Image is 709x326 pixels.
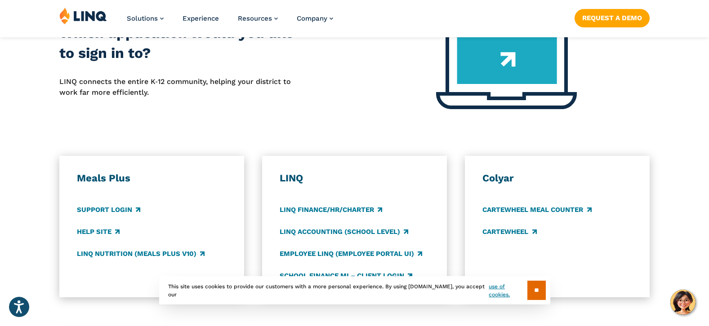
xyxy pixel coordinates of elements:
[59,76,295,98] p: LINQ connects the entire K‑12 community, helping your district to work far more efficiently.
[183,14,219,22] a: Experience
[127,7,333,37] nav: Primary Navigation
[59,7,107,24] img: LINQ | K‑12 Software
[238,14,272,22] span: Resources
[127,14,158,22] span: Solutions
[127,14,164,22] a: Solutions
[297,14,327,22] span: Company
[575,7,650,27] nav: Button Navigation
[59,23,295,64] h2: Which application would you like to sign in to?
[670,290,696,315] button: Hello, have a question? Let’s chat.
[482,205,591,215] a: CARTEWHEEL Meal Counter
[238,14,278,22] a: Resources
[575,9,650,27] a: Request a Demo
[77,172,227,185] h3: Meals Plus
[77,227,120,237] a: Help Site
[489,282,527,299] a: use of cookies.
[297,14,333,22] a: Company
[77,249,205,259] a: LINQ Nutrition (Meals Plus v10)
[482,172,632,185] h3: Colyar
[77,205,140,215] a: Support Login
[482,227,536,237] a: CARTEWHEEL
[280,249,422,259] a: Employee LINQ (Employee Portal UI)
[280,271,412,281] a: School Finance MI – Client Login
[280,172,429,185] h3: LINQ
[280,227,408,237] a: LINQ Accounting (school level)
[280,205,382,215] a: LINQ Finance/HR/Charter
[159,276,550,304] div: This site uses cookies to provide our customers with a more personal experience. By using [DOMAIN...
